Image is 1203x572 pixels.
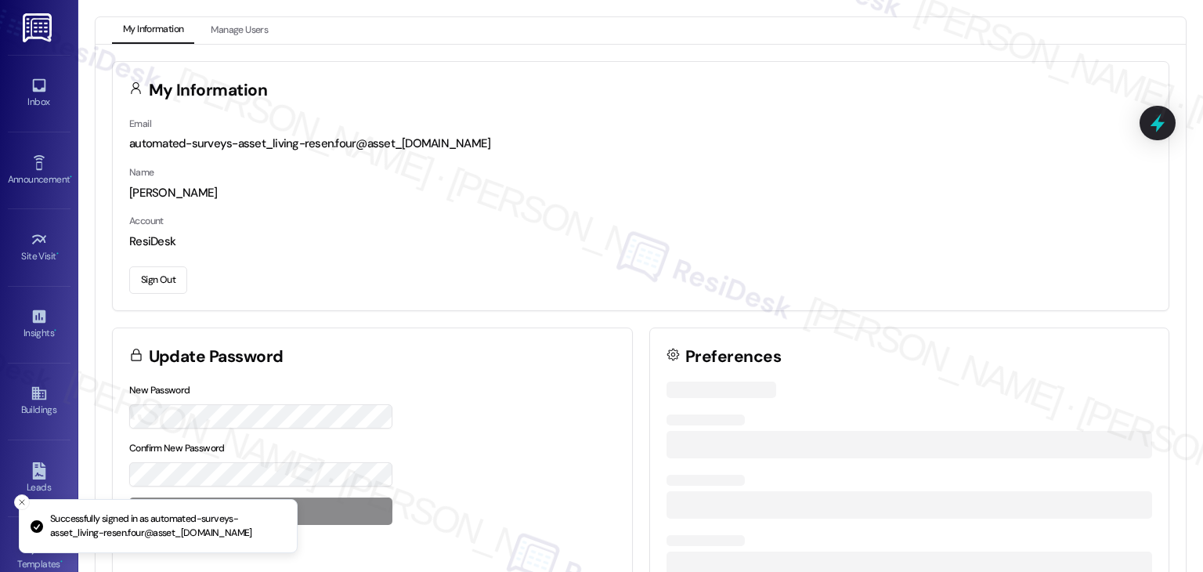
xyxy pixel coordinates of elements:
[129,166,154,179] label: Name
[14,494,30,510] button: Close toast
[129,136,1152,152] div: automated-surveys-asset_living-resen.four@asset_[DOMAIN_NAME]
[149,82,268,99] h3: My Information
[8,303,70,346] a: Insights •
[149,349,284,365] h3: Update Password
[129,185,1152,201] div: [PERSON_NAME]
[129,118,151,130] label: Email
[129,215,164,227] label: Account
[8,72,70,114] a: Inbox
[60,556,63,567] span: •
[50,512,284,540] p: Successfully signed in as automated-surveys-asset_living-resen.four@asset_[DOMAIN_NAME]
[8,226,70,269] a: Site Visit •
[200,17,279,44] button: Manage Users
[112,17,194,44] button: My Information
[56,248,59,259] span: •
[685,349,781,365] h3: Preferences
[129,234,1152,250] div: ResiDesk
[8,380,70,422] a: Buildings
[129,384,190,396] label: New Password
[23,13,55,42] img: ResiDesk Logo
[129,266,187,294] button: Sign Out
[54,325,56,336] span: •
[129,442,225,454] label: Confirm New Password
[70,172,72,183] span: •
[8,458,70,500] a: Leads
